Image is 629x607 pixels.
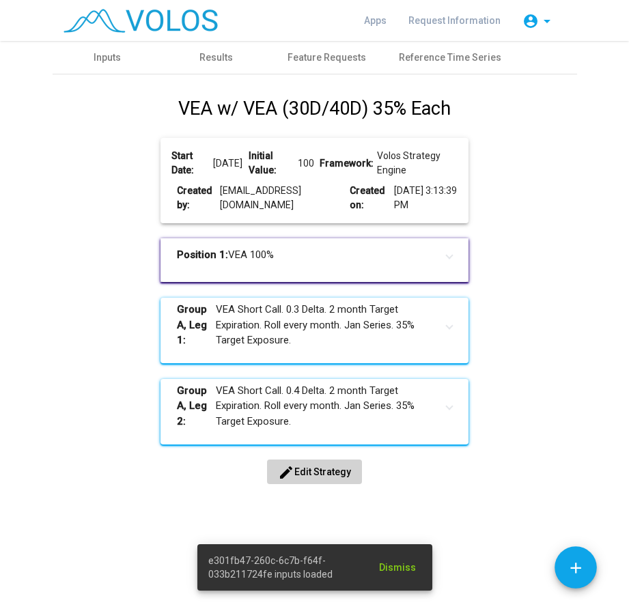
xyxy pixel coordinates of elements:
b: Start Date: [171,149,210,178]
b: Group A, Leg 1: [177,302,216,348]
mat-icon: edit [278,464,294,481]
div: Group A, Leg 2:VEA Short Call. 0.4 Delta. 2 month Target Expiration. Roll every month. Jan Series... [160,434,469,444]
div: Feature Requests [288,51,366,65]
a: Request Information [397,8,512,33]
span: Dismiss [379,562,416,573]
mat-panel-title: VEA Short Call. 0.3 Delta. 2 month Target Expiration. Roll every month. Jan Series. 35% Target Ex... [177,302,436,348]
mat-icon: add [567,559,585,577]
mat-icon: account_circle [522,13,539,29]
div: Group A, Leg 1:VEA Short Call. 0.3 Delta. 2 month Target Expiration. Roll every month. Jan Series... [160,352,469,363]
mat-panel-title: VEA 100% [177,247,436,263]
a: Apps [353,8,397,33]
h1: VEA w/ VEA (30D/40D) 35% Each [178,95,451,123]
b: Group A, Leg 2: [177,383,216,429]
mat-expansion-panel-header: Group A, Leg 2:VEA Short Call. 0.4 Delta. 2 month Target Expiration. Roll every month. Jan Series... [160,379,469,434]
mat-icon: arrow_drop_down [539,13,555,29]
span: Edit Strategy [278,466,351,477]
mat-panel-title: VEA Short Call. 0.4 Delta. 2 month Target Expiration. Roll every month. Jan Series. 35% Target Ex... [177,383,436,429]
div: Position 1:VEA 100% [160,271,469,282]
b: Position 1: [177,247,228,263]
b: Created by: [177,184,217,212]
div: [EMAIL_ADDRESS][DOMAIN_NAME] [DATE] 3:13:39 PM [171,184,458,212]
mat-expansion-panel-header: Position 1:VEA 100% [160,238,469,271]
div: Inputs [94,51,121,65]
div: [DATE] 100 Volos Strategy Engine [171,149,458,178]
span: Request Information [408,15,501,26]
b: Created on: [350,184,391,212]
b: Initial Value: [249,149,295,178]
b: Framework: [320,156,374,171]
div: Reference Time Series [399,51,501,65]
mat-expansion-panel-header: Group A, Leg 1:VEA Short Call. 0.3 Delta. 2 month Target Expiration. Roll every month. Jan Series... [160,298,469,352]
button: Edit Strategy [267,460,362,484]
span: e301fb47-260c-6c7b-f64f-033b211724fe inputs loaded [208,554,363,581]
div: Results [199,51,233,65]
span: Apps [364,15,387,26]
button: Add icon [555,546,597,589]
button: Dismiss [368,555,427,580]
